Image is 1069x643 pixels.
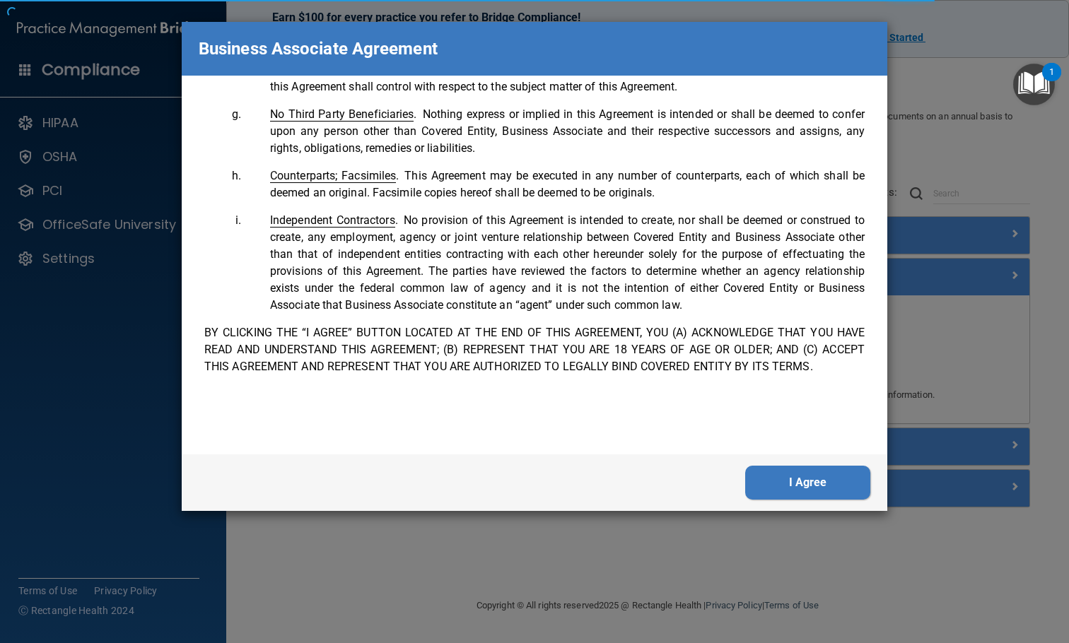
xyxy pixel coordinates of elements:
span: Independent Contractors [270,213,395,228]
span: . [270,169,399,182]
span: . [270,107,417,121]
div: 1 [1049,72,1054,90]
li: Nothing express or implied in this Agreement is intended or shall be deemed to confer upon any pe... [244,106,865,157]
button: Open Resource Center, 1 new notification [1013,64,1055,105]
li: No provision of this Agreement is intended to create, nor shall be deemed or construed to create,... [244,212,865,314]
span: Counterparts; Facsimiles [270,169,396,183]
button: I Agree [745,466,870,500]
li: This Agreement may be executed in any number of counterparts, each of which shall be deemed an or... [244,167,865,201]
span: No Third Party Beneficiaries [270,107,414,122]
p: Business Associate Agreement [199,33,438,64]
span: . [270,213,398,227]
p: BY CLICKING THE “I AGREE” BUTTON LOCATED AT THE END OF THIS AGREEMENT, YOU (A) ACKNOWLEDGE THAT Y... [204,324,865,375]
